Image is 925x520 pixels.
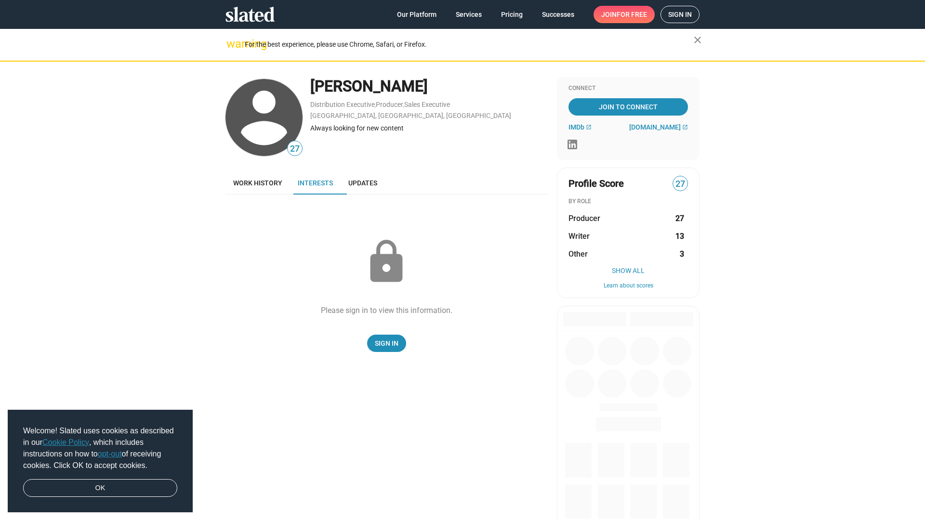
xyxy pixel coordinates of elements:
[310,112,511,119] a: [GEOGRAPHIC_DATA], [GEOGRAPHIC_DATA], [GEOGRAPHIC_DATA]
[367,335,406,352] a: Sign In
[568,198,688,206] div: BY ROLE
[568,249,588,259] span: Other
[568,267,688,274] button: Show All
[403,103,404,108] span: ,
[668,6,692,23] span: Sign in
[310,101,375,108] a: Distribution Executive
[348,179,377,187] span: Updates
[456,6,482,23] span: Services
[341,171,385,195] a: Updates
[568,231,590,241] span: Writer
[362,238,410,286] mat-icon: lock
[225,171,290,195] a: Work history
[617,6,647,23] span: for free
[568,282,688,290] button: Learn about scores
[568,85,688,92] div: Connect
[542,6,574,23] span: Successes
[629,123,688,131] a: [DOMAIN_NAME]
[682,124,688,130] mat-icon: open_in_new
[290,171,341,195] a: Interests
[675,231,684,241] strong: 13
[493,6,530,23] a: Pricing
[661,6,700,23] a: Sign in
[404,101,450,108] a: Sales Executive
[680,249,684,259] strong: 3
[397,6,436,23] span: Our Platform
[321,305,452,315] div: Please sign in to view this information.
[389,6,444,23] a: Our Platform
[570,98,686,116] span: Join To Connect
[534,6,582,23] a: Successes
[692,34,703,46] mat-icon: close
[245,38,694,51] div: For the best experience, please use Chrome, Safari, or Firefox.
[568,123,592,131] a: IMDb
[375,103,376,108] span: ,
[310,124,547,133] div: Always looking for new content
[310,76,547,97] div: [PERSON_NAME]
[629,123,681,131] span: [DOMAIN_NAME]
[23,479,177,497] a: dismiss cookie message
[673,178,687,191] span: 27
[601,6,647,23] span: Join
[375,335,398,352] span: Sign In
[233,179,282,187] span: Work history
[568,213,600,223] span: Producer
[42,438,89,446] a: Cookie Policy
[8,410,193,513] div: cookieconsent
[586,124,592,130] mat-icon: open_in_new
[594,6,655,23] a: Joinfor free
[448,6,489,23] a: Services
[376,101,403,108] a: Producer
[226,38,238,50] mat-icon: warning
[568,123,584,131] span: IMDb
[23,425,177,471] span: Welcome! Slated uses cookies as described in our , which includes instructions on how to of recei...
[298,179,333,187] span: Interests
[288,143,302,156] span: 27
[501,6,523,23] span: Pricing
[568,177,624,190] span: Profile Score
[98,450,122,458] a: opt-out
[568,98,688,116] a: Join To Connect
[675,213,684,223] strong: 27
